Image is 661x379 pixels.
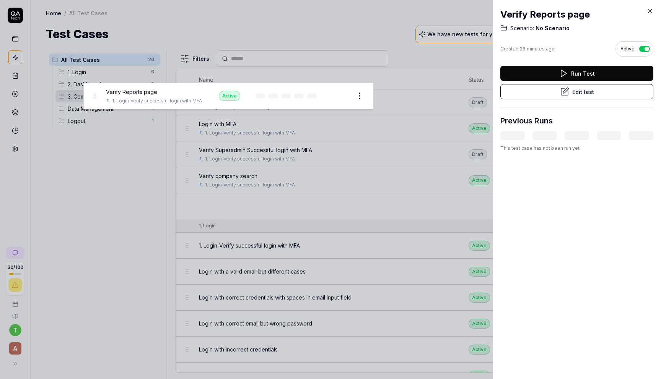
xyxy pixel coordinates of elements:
[510,24,534,32] span: Scenario:
[500,84,653,99] button: Edit test
[520,46,555,52] time: 26 minutes ago
[500,45,555,52] div: Created
[620,45,635,52] span: Active
[534,24,570,32] span: No Scenario
[500,8,653,21] h2: Verify Reports page
[500,145,653,152] div: This test case has not been run yet
[500,66,653,81] button: Run Test
[500,115,553,126] h3: Previous Runs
